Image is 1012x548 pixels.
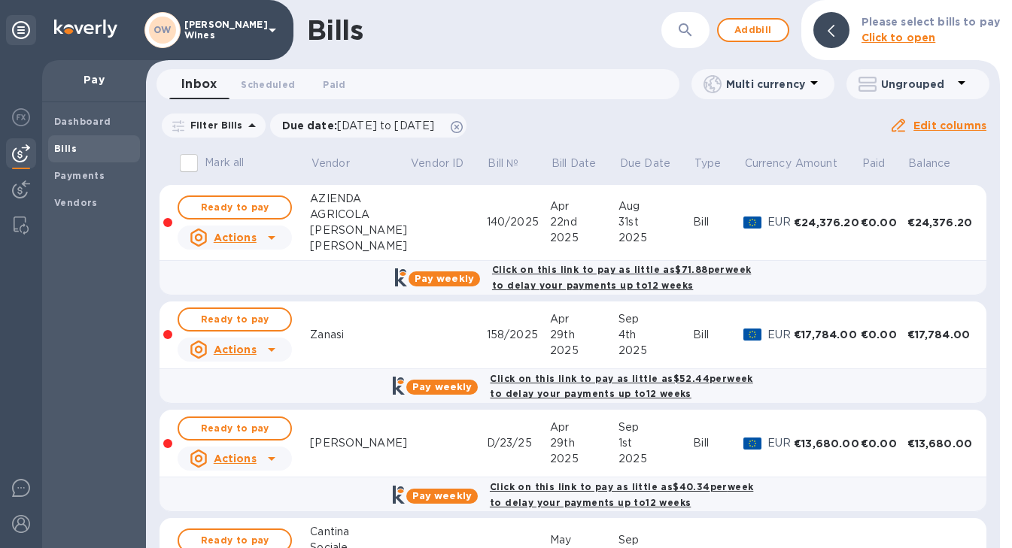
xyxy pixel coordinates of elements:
div: 140/2025 [487,214,550,230]
b: Pay weekly [415,273,474,284]
div: Sep [618,311,693,327]
h1: Bills [307,14,363,46]
div: €13,680.00 [794,436,861,451]
div: D/23/25 [487,435,550,451]
p: Bill № [488,156,518,171]
img: Foreign exchange [12,108,30,126]
div: €24,376.20 [794,215,861,230]
div: AGRICOLA [310,207,409,223]
div: Sep [618,419,693,435]
div: Cantina [310,524,409,540]
div: 2025 [550,343,618,359]
div: 31st [618,214,693,230]
span: Ready to pay [191,310,278,328]
div: 2025 [618,343,693,359]
b: Pay weekly [412,490,472,501]
span: Bill Date [552,156,615,171]
div: Bill [693,214,743,230]
div: May [550,532,618,548]
div: 29th [550,435,618,451]
span: Add bill [731,21,776,39]
button: Addbill [717,18,789,42]
button: Ready to pay [178,307,292,332]
p: Ungrouped [881,77,953,92]
span: Vendor [312,156,369,171]
u: Actions [214,344,257,356]
p: Balance [908,156,950,171]
div: €17,784.00 [907,327,974,342]
div: €24,376.20 [907,215,974,230]
p: Filter Bills [184,119,243,132]
u: Edit columns [913,120,986,132]
b: OW [153,24,172,35]
div: 158/2025 [487,327,550,343]
p: Due Date [620,156,670,171]
span: Due Date [620,156,690,171]
p: Currency [745,156,792,171]
b: Click on this link to pay as little as $71.88 per week to delay your payments up to 12 weeks [492,264,751,291]
div: €0.00 [861,215,907,230]
b: Dashboard [54,116,111,127]
div: Apr [550,311,618,327]
b: Please select bills to pay [862,16,1000,28]
span: Scheduled [241,77,295,92]
span: Vendor ID [411,156,483,171]
span: Type [694,156,741,171]
button: Ready to pay [178,195,292,220]
div: 22nd [550,214,618,230]
div: Due date:[DATE] to [DATE] [270,114,467,138]
div: Bill [693,435,743,451]
div: 1st [618,435,693,451]
span: Bill № [488,156,538,171]
span: Balance [908,156,970,171]
div: 2025 [618,230,693,246]
span: Ready to pay [191,198,278,216]
u: Actions [214,453,257,465]
div: Apr [550,198,618,214]
p: Mark all [205,155,244,171]
span: Paid [323,77,345,92]
p: Vendor [312,156,350,171]
b: Click on this link to pay as little as $52.44 per week to delay your payments up to 12 weeks [490,373,752,400]
p: Amount [795,156,837,171]
div: AZIENDA [310,191,409,207]
p: Multi currency [726,77,805,92]
span: Ready to pay [191,419,278,437]
div: 2025 [550,451,618,467]
b: Bills [54,143,77,154]
p: Bill Date [552,156,596,171]
span: Inbox [181,74,217,95]
b: Payments [54,170,105,181]
div: 29th [550,327,618,343]
p: Paid [862,156,886,171]
span: [DATE] to [DATE] [337,120,434,132]
div: €13,680.00 [907,436,974,451]
div: €0.00 [861,327,907,342]
b: Pay weekly [412,381,472,392]
p: Due date : [282,118,442,133]
div: 2025 [618,451,693,467]
div: Apr [550,419,618,435]
div: €17,784.00 [794,327,861,342]
img: Logo [54,20,117,38]
p: [PERSON_NAME] Wines [184,20,260,41]
div: €0.00 [861,436,907,451]
button: Ready to pay [178,416,292,441]
div: 4th [618,327,693,343]
div: Unpin categories [6,15,36,45]
div: 2025 [550,230,618,246]
p: Pay [54,72,134,87]
span: Paid [862,156,905,171]
b: Vendors [54,197,98,208]
div: Aug [618,198,693,214]
div: Sep [618,532,693,548]
div: [PERSON_NAME] [310,435,409,451]
p: Vendor ID [411,156,463,171]
div: Bill [693,327,743,343]
p: Type [694,156,722,171]
div: Zanasi [310,327,409,343]
div: [PERSON_NAME] [310,238,409,254]
span: Amount [795,156,857,171]
b: Click on this link to pay as little as $40.34 per week to delay your payments up to 12 weeks [490,481,753,508]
